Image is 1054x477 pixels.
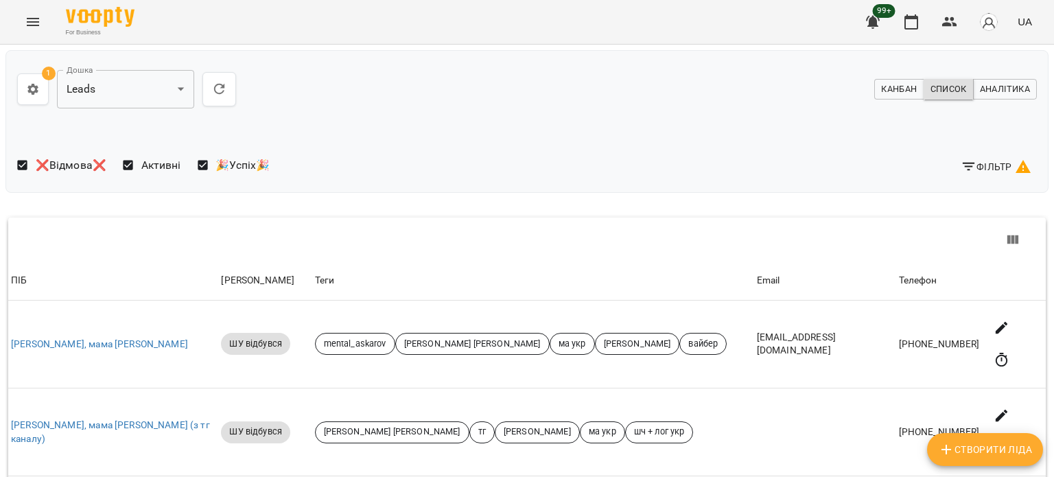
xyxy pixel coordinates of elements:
[979,12,998,32] img: avatar_s.png
[927,433,1043,466] button: Створити Ліда
[980,82,1030,97] span: Аналітика
[1012,9,1038,34] button: UA
[874,79,924,100] button: Канбан
[680,338,726,350] span: вайбер
[221,333,290,355] div: ШУ відбувся
[973,79,1037,100] button: Аналітика
[396,338,549,350] span: [PERSON_NAME] [PERSON_NAME]
[596,338,679,350] span: [PERSON_NAME]
[221,426,290,438] span: ШУ відбувся
[16,5,49,38] button: Menu
[1018,14,1032,29] span: UA
[66,28,134,37] span: For Business
[896,388,983,476] td: [PHONE_NUMBER]
[961,159,1031,175] span: Фільтр
[221,338,290,350] span: ШУ відбувся
[11,338,188,349] a: [PERSON_NAME], мама [PERSON_NAME]
[626,426,693,438] span: шч + лог укр
[11,272,215,289] div: ПІБ
[221,421,290,443] div: ШУ відбувся
[316,426,469,438] span: [PERSON_NAME] [PERSON_NAME]
[881,82,917,97] span: Канбан
[924,79,974,100] button: Список
[57,70,194,108] div: Leads
[470,426,494,438] span: тг
[11,419,210,444] a: [PERSON_NAME], мама [PERSON_NAME] (з тг каналу)
[141,157,181,174] span: Активні
[36,157,106,174] span: ❌Відмова❌
[66,7,134,27] img: Voopty Logo
[495,426,579,438] span: [PERSON_NAME]
[8,218,1046,261] div: Table Toolbar
[581,426,624,438] span: ма укр
[550,338,594,350] span: ма укр
[955,154,1037,179] button: Фільтр
[938,441,1032,458] span: Створити Ліда
[215,157,270,174] span: 🎉Успіх🎉
[754,301,896,388] td: [EMAIL_ADDRESS][DOMAIN_NAME]
[757,272,893,289] div: Email
[221,272,309,289] div: [PERSON_NAME]
[42,67,56,80] span: 1
[316,338,395,350] span: mental_askarov
[873,4,895,18] span: 99+
[996,224,1029,257] button: View Columns
[315,272,751,289] div: Теги
[930,82,967,97] span: Список
[896,301,983,388] td: [PHONE_NUMBER]
[899,272,980,289] div: Телефон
